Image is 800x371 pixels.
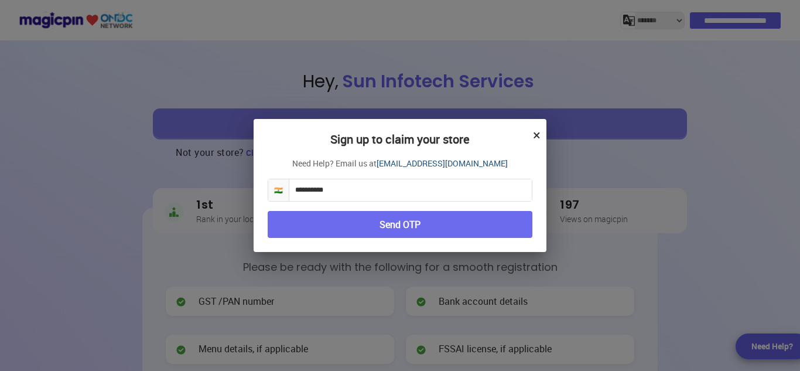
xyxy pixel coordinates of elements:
[268,133,532,158] h2: Sign up to claim your store
[268,158,532,169] p: Need Help? Email us at
[268,211,532,239] button: Send OTP
[268,179,289,201] span: 🇮🇳
[377,158,508,169] a: [EMAIL_ADDRESS][DOMAIN_NAME]
[533,125,541,145] button: ×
